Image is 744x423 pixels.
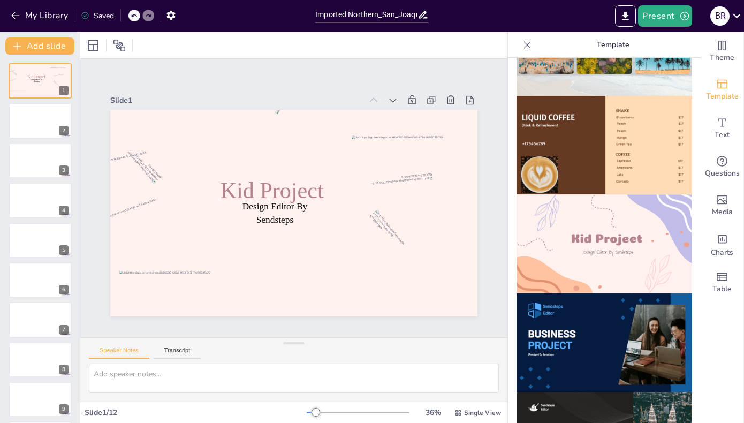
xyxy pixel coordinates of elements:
[9,342,72,377] div: 8
[200,7,409,163] div: Slide 1
[231,139,330,220] span: Kid Project
[710,6,730,26] div: B R
[244,170,303,219] span: Design Editor By Sendsteps
[8,7,73,24] button: My Library
[9,63,72,99] div: 1
[701,32,743,71] div: Change the overall theme
[701,148,743,186] div: Get real-time input from your audience
[420,407,446,418] div: 36 %
[9,143,72,178] div: 3
[464,409,501,417] span: Single View
[701,186,743,225] div: Add images, graphics, shapes or video
[706,90,739,102] span: Template
[59,126,69,135] div: 2
[5,37,74,55] button: Add slide
[59,325,69,335] div: 7
[59,365,69,374] div: 8
[701,263,743,302] div: Add a table
[712,206,733,218] span: Media
[638,5,692,27] button: Present
[27,75,45,79] span: Kid Project
[711,247,733,259] span: Charts
[536,32,690,58] p: Template
[701,109,743,148] div: Add text boxes
[59,206,69,215] div: 4
[59,86,69,95] div: 1
[59,285,69,294] div: 6
[710,5,730,27] button: B R
[517,194,692,293] img: thumb-9.png
[9,103,72,138] div: 2
[715,129,730,141] span: Text
[59,165,69,175] div: 3
[85,407,307,418] div: Slide 1 / 12
[315,7,417,22] input: Insert title
[59,245,69,255] div: 5
[701,71,743,109] div: Add ready made slides
[517,96,692,195] img: thumb-8.png
[9,302,72,337] div: 7
[9,183,72,218] div: 4
[517,293,692,392] img: thumb-10.png
[705,168,740,179] span: Questions
[89,347,149,359] button: Speaker Notes
[31,79,42,83] span: Design Editor By Sendsteps
[9,382,72,417] div: 9
[113,39,126,52] span: Position
[710,52,734,64] span: Theme
[59,404,69,414] div: 9
[85,37,102,54] div: Layout
[712,283,732,295] span: Table
[154,347,201,359] button: Transcript
[9,262,72,298] div: 6
[701,225,743,263] div: Add charts and graphs
[615,5,636,27] button: Export to PowerPoint
[81,11,114,21] div: Saved
[9,223,72,258] div: 5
